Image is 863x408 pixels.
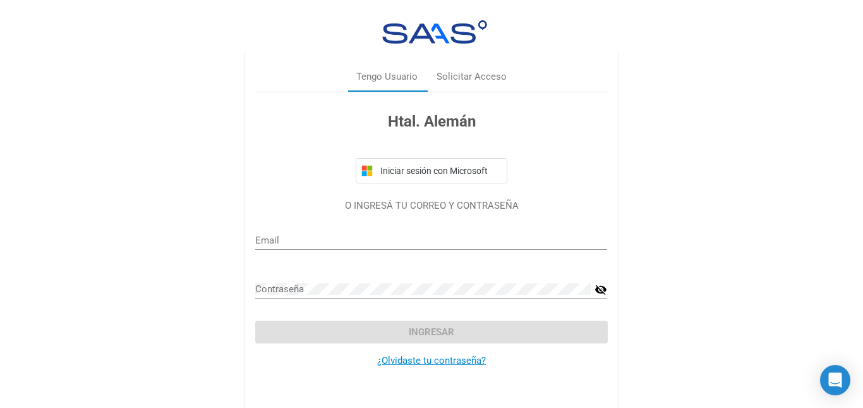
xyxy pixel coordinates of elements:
[356,158,507,183] button: Iniciar sesión con Microsoft
[437,70,507,84] div: Solicitar Acceso
[356,70,418,84] div: Tengo Usuario
[377,355,486,366] a: ¿Olvidaste tu contraseña?
[409,326,454,338] span: Ingresar
[594,282,607,297] mat-icon: visibility_off
[255,110,607,133] h3: Htal. Alemán
[378,166,502,176] span: Iniciar sesión con Microsoft
[255,199,607,213] p: O INGRESÁ TU CORREO Y CONTRASEÑA
[255,321,607,343] button: Ingresar
[820,365,850,395] div: Open Intercom Messenger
